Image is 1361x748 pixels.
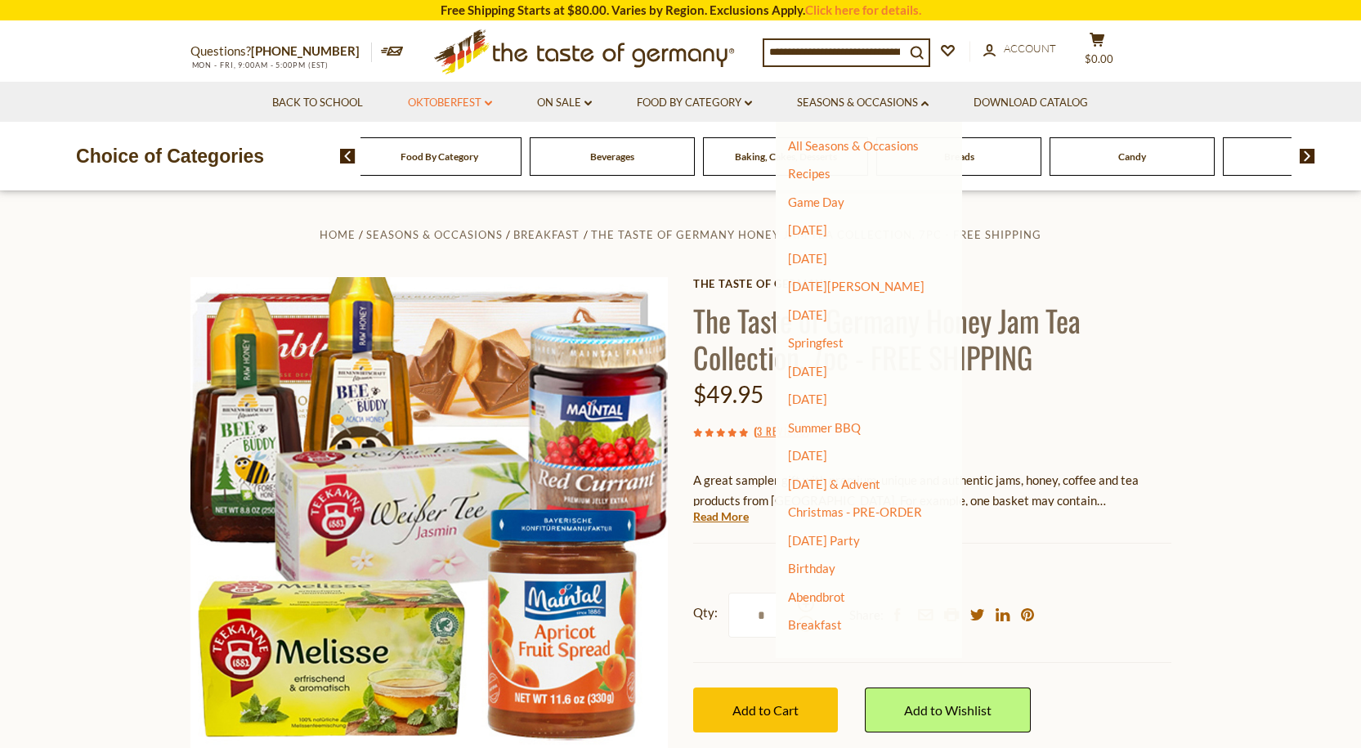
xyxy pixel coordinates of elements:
[190,41,372,62] p: Questions?
[788,392,827,406] a: [DATE]
[1300,149,1315,163] img: next arrow
[788,617,842,632] a: Breakfast
[797,94,929,112] a: Seasons & Occasions
[865,688,1031,732] a: Add to Wishlist
[732,702,799,718] span: Add to Cart
[788,448,827,463] a: [DATE]
[320,228,356,241] a: Home
[735,150,837,163] a: Baking, Cakes, Desserts
[272,94,363,112] a: Back to School
[788,166,830,181] a: Recipes
[251,43,360,58] a: [PHONE_NUMBER]
[788,335,844,350] a: Springfest
[693,277,1171,290] a: The Taste of Germany
[591,228,1041,241] a: The Taste of Germany Honey Jam Tea Collection, 7pc - FREE SHIPPING
[754,423,809,439] span: ( )
[788,364,827,378] a: [DATE]
[1118,150,1146,163] a: Candy
[693,470,1171,511] p: A great sampler gift with premium, unique and authentic jams, honey, coffee and tea products from...
[728,593,795,638] input: Qty:
[637,94,752,112] a: Food By Category
[1004,42,1056,55] span: Account
[788,589,845,604] a: Abendbrot
[788,251,827,266] a: [DATE]
[788,279,924,293] a: [DATE][PERSON_NAME]
[788,420,861,435] a: Summer BBQ
[788,500,922,523] a: Christmas - PRE-ORDER
[1085,52,1113,65] span: $0.00
[983,40,1056,58] a: Account
[788,307,827,322] a: [DATE]
[590,150,634,163] a: Beverages
[788,533,860,548] a: [DATE] Party
[693,508,749,525] a: Read More
[788,477,880,491] a: [DATE] & Advent
[190,60,329,69] span: MON - FRI, 9:00AM - 5:00PM (EST)
[693,688,838,732] button: Add to Cart
[805,2,921,17] a: Click here for details.
[788,561,835,576] a: Birthday
[788,222,827,237] a: [DATE]
[757,423,806,441] a: 3 Reviews
[1073,32,1122,73] button: $0.00
[408,94,492,112] a: Oktoberfest
[974,94,1088,112] a: Download Catalog
[513,228,580,241] a: Breakfast
[693,302,1171,375] h1: The Taste of Germany Honey Jam Tea Collection, 7pc - FREE SHIPPING
[537,94,592,112] a: On Sale
[788,195,844,209] a: Game Day
[693,602,718,623] strong: Qty:
[366,228,503,241] a: Seasons & Occasions
[401,150,478,163] a: Food By Category
[340,149,356,163] img: previous arrow
[788,138,919,153] a: All Seasons & Occasions
[693,380,763,408] span: $49.95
